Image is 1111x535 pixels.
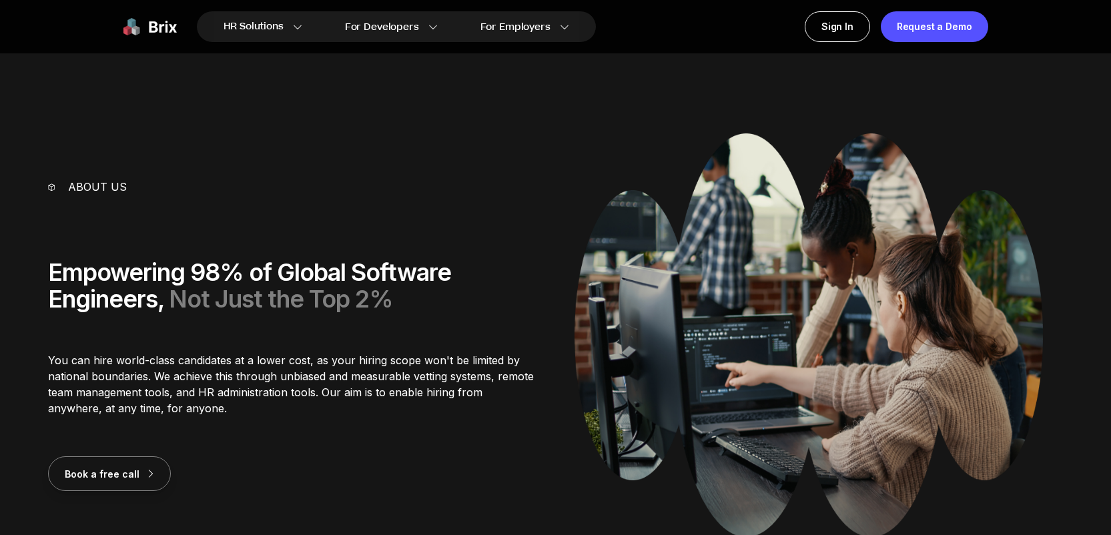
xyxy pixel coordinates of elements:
[48,259,536,312] div: Empowering 98% of Global Software Engineers,
[48,352,536,416] p: You can hire world-class candidates at a lower cost, as your hiring scope won't be limited by nat...
[345,20,419,34] span: For Developers
[805,11,870,42] a: Sign In
[881,11,988,42] a: Request a Demo
[169,284,393,314] span: Not Just the Top 2%
[480,20,550,34] span: For Employers
[48,456,171,491] button: Book a free call
[48,183,55,191] img: vector
[68,179,127,195] p: About us
[48,467,171,480] a: Book a free call
[224,16,284,37] span: HR Solutions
